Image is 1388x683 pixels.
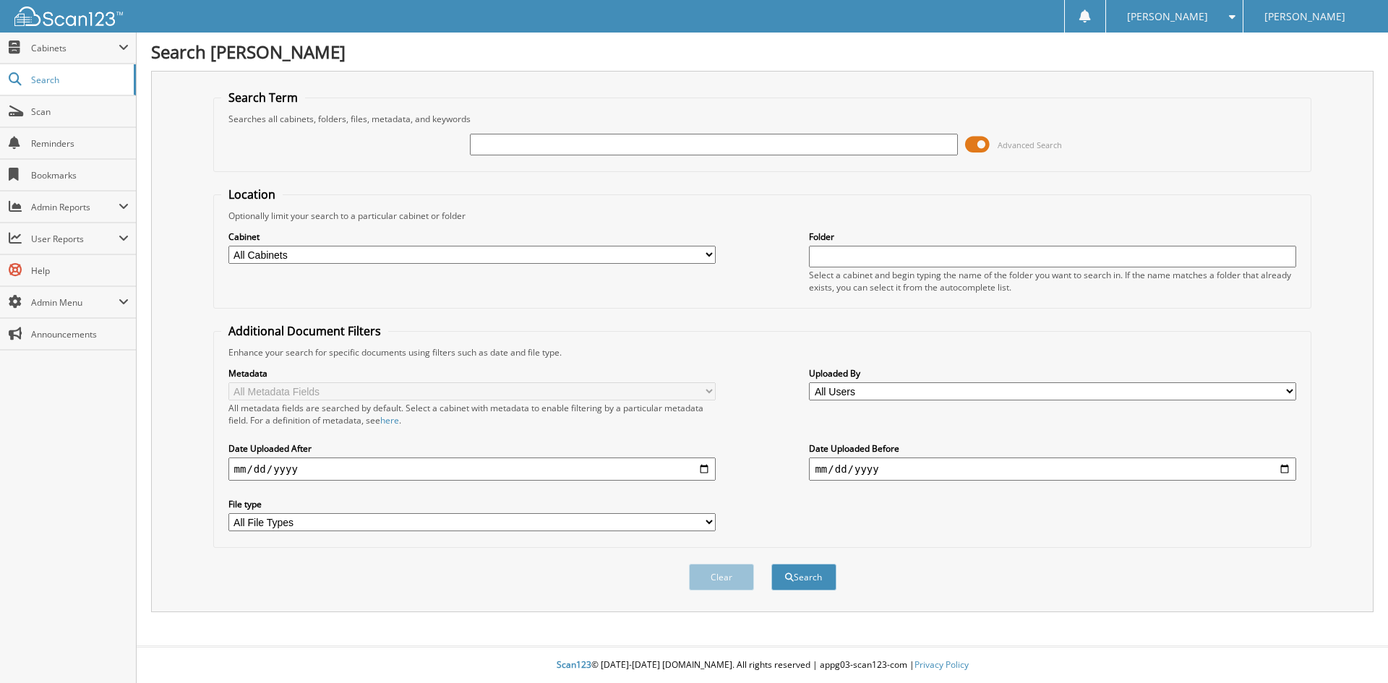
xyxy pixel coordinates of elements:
button: Search [771,564,836,590]
span: User Reports [31,233,119,245]
input: end [809,458,1296,481]
label: File type [228,498,716,510]
div: Select a cabinet and begin typing the name of the folder you want to search in. If the name match... [809,269,1296,293]
label: Folder [809,231,1296,243]
div: © [DATE]-[DATE] [DOMAIN_NAME]. All rights reserved | appg03-scan123-com | [137,648,1388,683]
span: Reminders [31,137,129,150]
span: Announcements [31,328,129,340]
span: Bookmarks [31,169,129,181]
span: [PERSON_NAME] [1264,12,1345,21]
label: Date Uploaded After [228,442,716,455]
input: start [228,458,716,481]
label: Uploaded By [809,367,1296,379]
div: Optionally limit your search to a particular cabinet or folder [221,210,1304,222]
label: Cabinet [228,231,716,243]
span: Scan123 [557,658,591,671]
button: Clear [689,564,754,590]
a: Privacy Policy [914,658,969,671]
span: Advanced Search [998,139,1062,150]
div: Enhance your search for specific documents using filters such as date and file type. [221,346,1304,358]
div: All metadata fields are searched by default. Select a cabinet with metadata to enable filtering b... [228,402,716,426]
legend: Location [221,186,283,202]
span: [PERSON_NAME] [1127,12,1208,21]
h1: Search [PERSON_NAME] [151,40,1374,64]
a: here [380,414,399,426]
label: Metadata [228,367,716,379]
div: Searches all cabinets, folders, files, metadata, and keywords [221,113,1304,125]
label: Date Uploaded Before [809,442,1296,455]
span: Admin Menu [31,296,119,309]
span: Admin Reports [31,201,119,213]
span: Search [31,74,127,86]
span: Cabinets [31,42,119,54]
span: Help [31,265,129,277]
span: Scan [31,106,129,118]
legend: Search Term [221,90,305,106]
img: scan123-logo-white.svg [14,7,123,26]
legend: Additional Document Filters [221,323,388,339]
